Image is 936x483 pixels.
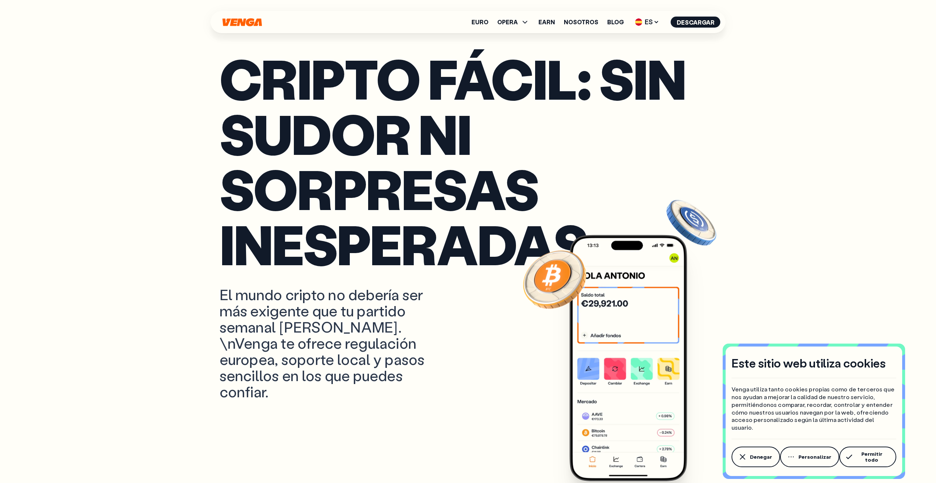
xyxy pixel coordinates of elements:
button: Descargar [671,17,720,28]
button: Permitir todo [839,447,896,467]
img: Venga app main [569,235,687,481]
span: Personalizar [798,454,831,460]
p: Cripto fácil: sin sudor ni sorpresas inesperadas [220,51,717,271]
p: El mundo cripto no debería ser más exigente que tu partido semanal [PERSON_NAME]. \nVenga te ofre... [220,286,452,399]
a: Blog [607,19,624,25]
a: Nosotros [564,19,598,25]
img: Bitcoin [522,246,588,312]
span: OPERA [497,18,530,26]
img: flag-es [635,18,643,26]
p: Venga utiliza tanto cookies propias como de terceros que nos ayudan a mejorar la calidad de nuest... [732,386,896,431]
img: USDC coin [665,196,718,249]
a: Euro [471,19,488,25]
span: OPERA [497,19,518,25]
a: Earn [538,19,555,25]
span: Permitir todo [855,451,888,463]
svg: Inicio [222,18,263,26]
span: ES [633,16,662,28]
button: Denegar [732,447,780,467]
span: Denegar [750,454,772,460]
button: Personalizar [780,447,839,467]
h4: Este sitio web utiliza cookies [732,355,886,371]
